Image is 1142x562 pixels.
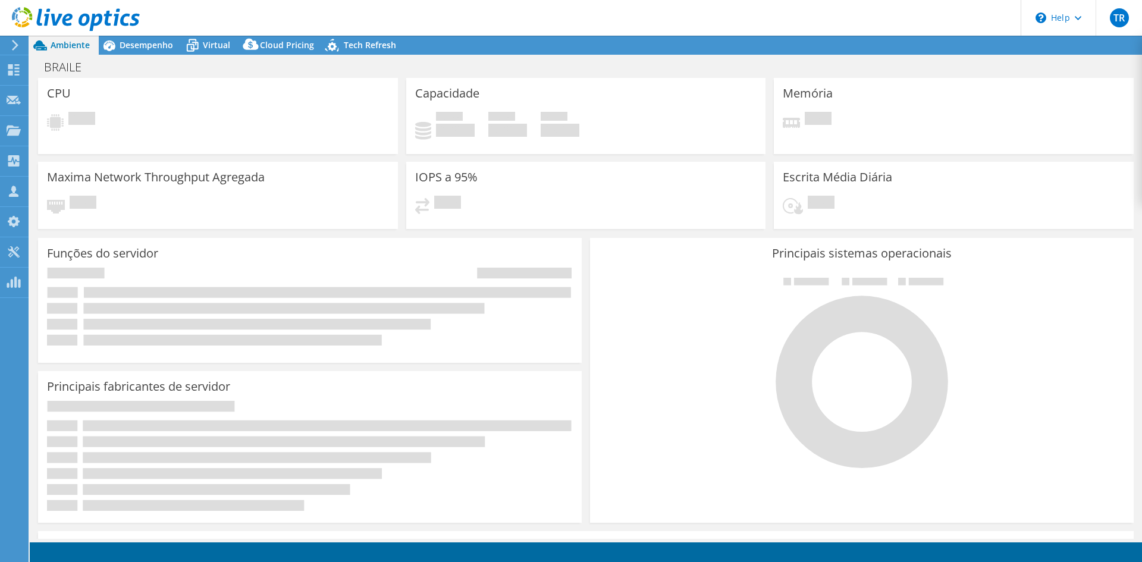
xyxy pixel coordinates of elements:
[805,112,832,128] span: Pendente
[39,61,100,74] h1: BRAILE
[541,124,579,137] h4: 0 GiB
[436,112,463,124] span: Usado
[599,247,1125,260] h3: Principais sistemas operacionais
[415,87,479,100] h3: Capacidade
[120,39,173,51] span: Desempenho
[783,87,833,100] h3: Memória
[47,380,230,393] h3: Principais fabricantes de servidor
[51,39,90,51] span: Ambiente
[808,196,834,212] span: Pendente
[783,171,892,184] h3: Escrita Média Diária
[203,39,230,51] span: Virtual
[344,39,396,51] span: Tech Refresh
[541,112,567,124] span: Total
[70,196,96,212] span: Pendente
[415,171,478,184] h3: IOPS a 95%
[47,87,71,100] h3: CPU
[1110,8,1129,27] span: TR
[47,247,158,260] h3: Funções do servidor
[488,112,515,124] span: Disponível
[436,124,475,137] h4: 0 GiB
[47,171,265,184] h3: Maxima Network Throughput Agregada
[260,39,314,51] span: Cloud Pricing
[1036,12,1046,23] svg: \n
[488,124,527,137] h4: 0 GiB
[68,112,95,128] span: Pendente
[434,196,461,212] span: Pendente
